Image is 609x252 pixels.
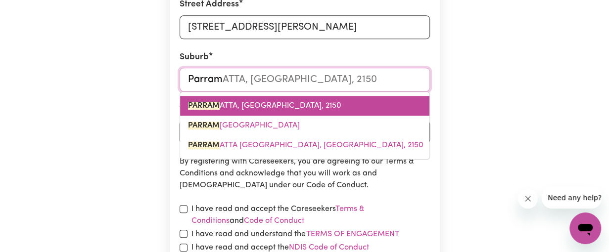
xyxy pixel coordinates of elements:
[180,135,429,155] a: PARRAMATTA WESTFIELD, New South Wales, 2150
[180,51,209,64] label: Suburb
[244,217,304,225] a: Code of Conduct
[180,15,430,39] input: e.g. 221B Victoria St
[188,141,423,149] span: ATTA [GEOGRAPHIC_DATA], [GEOGRAPHIC_DATA], 2150
[180,68,430,91] input: e.g. North Bondi, New South Wales
[542,187,601,209] iframe: Message from company
[180,96,429,116] a: PARRAMATTA, New South Wales, 2150
[289,244,369,252] a: NDIS Code of Conduct
[188,102,220,110] mark: PARRAM
[180,116,429,135] a: PARRAMATTA PARK, Queensland, 4870
[191,203,430,227] label: I have read and accept the Careseekers and
[188,141,220,149] mark: PARRAM
[188,122,220,129] mark: PARRAM
[180,91,430,160] div: menu-options
[306,228,400,241] button: I have read and understand the
[180,156,430,191] p: By registering with Careseekers, you are agreeing to our Terms & Conditions and acknowledge that ...
[191,228,400,241] label: I have read and understand the
[518,189,538,209] iframe: Close message
[188,102,341,110] span: ATTA, [GEOGRAPHIC_DATA], 2150
[569,212,601,244] iframe: Button to launch messaging window
[6,7,60,15] span: Need any help?
[188,122,300,129] span: [GEOGRAPHIC_DATA]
